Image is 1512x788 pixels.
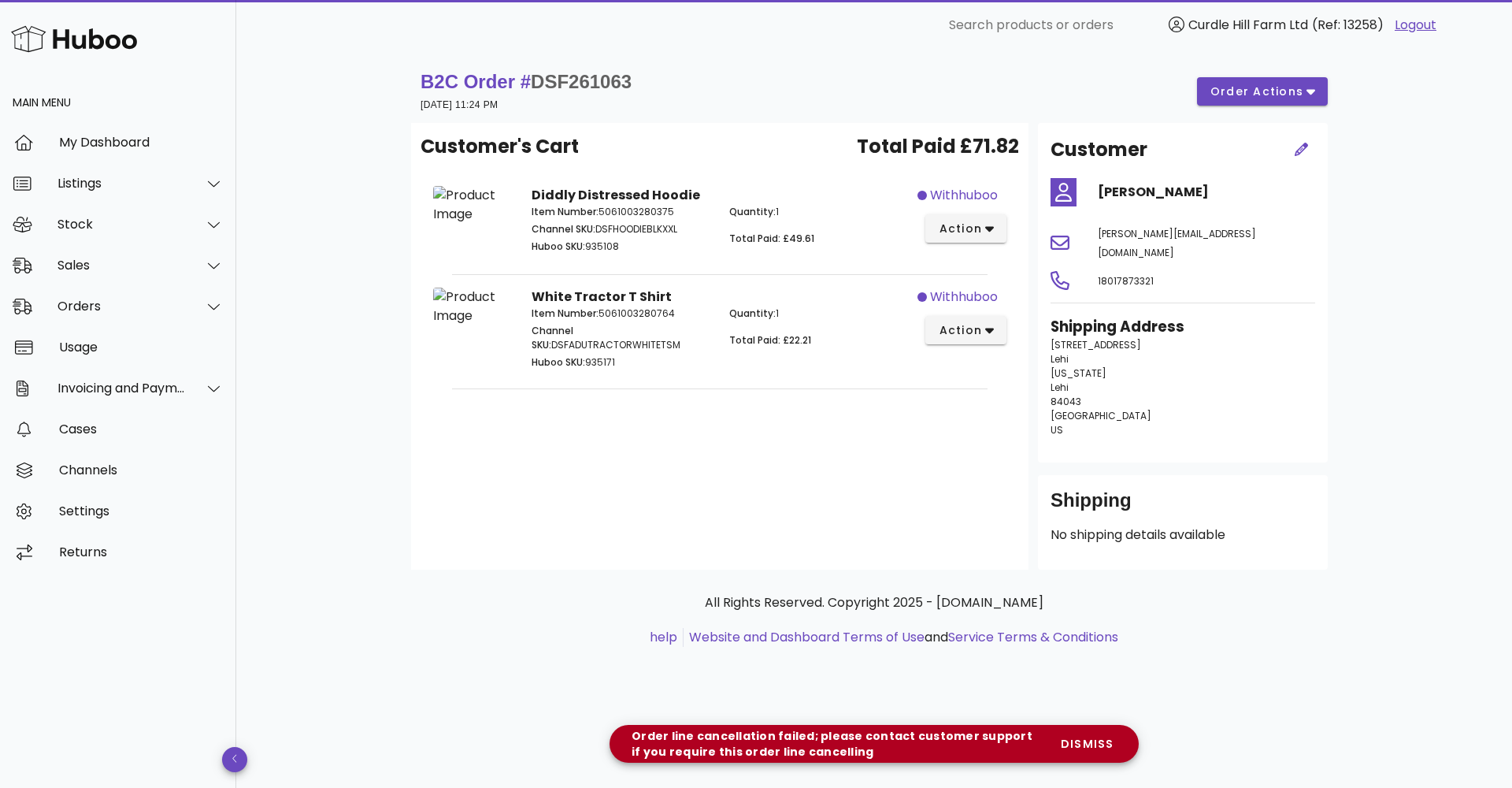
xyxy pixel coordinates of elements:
[1210,84,1304,100] span: order actions
[433,288,513,325] img: Product Image
[1197,77,1328,106] button: order actions
[925,214,1006,243] button: action
[532,205,710,219] p: 5061003280375
[1098,274,1154,288] span: 18017873321
[729,307,908,321] p: 1
[1098,227,1256,259] span: [PERSON_NAME][EMAIL_ADDRESS][DOMAIN_NAME]
[930,288,998,307] span: withhuboo
[684,628,1118,647] li: and
[532,205,598,218] span: Item Number:
[729,205,908,219] p: 1
[532,288,672,306] strong: White Tractor T Shirt
[1051,488,1315,526] div: Shipping
[531,71,632,92] span: DSF261063
[1312,16,1384,34] span: (Ref: 13258)
[729,307,776,320] span: Quantity:
[532,355,585,369] span: Huboo SKU:
[857,132,1019,161] span: Total Paid £71.82
[1051,316,1315,338] h3: Shipping Address
[57,217,186,232] div: Stock
[532,222,595,236] span: Channel SKU:
[421,132,579,161] span: Customer's Cart
[57,258,186,273] div: Sales
[1051,366,1106,380] span: [US_STATE]
[1188,16,1308,34] span: Curdle Hill Farm Ltd
[532,222,710,236] p: DSFHOODIEBLKXXL
[948,628,1118,646] a: Service Terms & Conditions
[57,176,186,191] div: Listings
[532,240,710,254] p: 935108
[532,240,585,253] span: Huboo SKU:
[532,186,700,204] strong: Diddly Distressed Hoodie
[1051,381,1069,394] span: Lehi
[57,299,186,314] div: Orders
[59,135,224,150] div: My Dashboard
[1051,526,1315,545] p: No shipping details available
[421,99,498,110] small: [DATE] 11:24 PM
[729,205,776,218] span: Quantity:
[424,593,1325,612] p: All Rights Reserved. Copyright 2025 - [DOMAIN_NAME]
[532,307,710,321] p: 5061003280764
[59,340,224,355] div: Usage
[1051,338,1141,351] span: [STREET_ADDRESS]
[925,316,1006,344] button: action
[1098,183,1315,202] h4: [PERSON_NAME]
[689,628,925,646] a: Website and Dashboard Terms of Use
[938,322,982,339] span: action
[622,728,1047,760] div: Order line cancellation failed; please contact customer support if you require this order line ca...
[1051,423,1063,437] span: US
[59,545,224,559] div: Returns
[729,333,811,347] span: Total Paid: £22.21
[532,324,710,352] p: DSFADUTRACTORWHITETSM
[421,71,632,92] strong: B2C Order #
[1060,736,1114,753] span: dismiss
[59,463,224,478] div: Channels
[729,232,814,245] span: Total Paid: £49.61
[1047,728,1126,760] button: dismiss
[938,221,982,237] span: action
[650,628,677,646] a: help
[59,422,224,437] div: Cases
[930,186,998,205] span: withhuboo
[1051,409,1151,422] span: [GEOGRAPHIC_DATA]
[1395,16,1436,35] a: Logout
[59,504,224,519] div: Settings
[11,22,137,56] img: Huboo Logo
[433,186,513,224] img: Product Image
[532,324,573,351] span: Channel SKU:
[1051,352,1069,366] span: Lehi
[1051,395,1081,408] span: 84043
[532,307,598,320] span: Item Number:
[57,381,186,396] div: Invoicing and Payments
[532,355,710,370] p: 935171
[1051,136,1147,164] h2: Customer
